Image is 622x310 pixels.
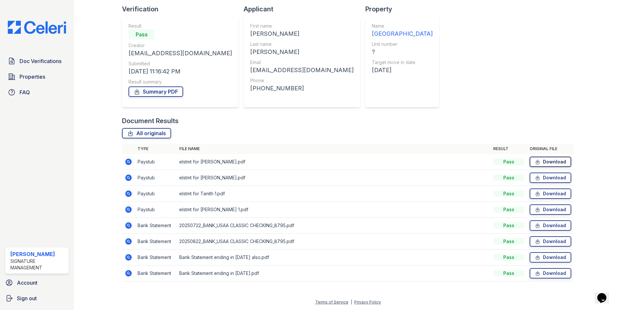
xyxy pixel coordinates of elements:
[372,47,433,57] div: ?
[177,144,491,154] th: File name
[177,170,491,186] td: elstmt for [PERSON_NAME].pdf
[135,186,177,202] td: Paystub
[530,188,571,199] a: Download
[135,234,177,250] td: Bank Statement
[135,250,177,265] td: Bank Statement
[250,59,354,66] div: Email
[250,29,354,38] div: [PERSON_NAME]
[530,173,571,183] a: Download
[250,66,354,75] div: [EMAIL_ADDRESS][DOMAIN_NAME]
[122,5,244,14] div: Verification
[493,270,524,277] div: Pass
[122,128,171,138] a: All originals
[372,23,433,29] div: Name
[17,294,37,302] span: Sign out
[128,49,232,58] div: [EMAIL_ADDRESS][DOMAIN_NAME]
[135,202,177,218] td: Paystub
[372,23,433,38] a: Name [GEOGRAPHIC_DATA]
[250,41,354,47] div: Last name
[493,254,524,261] div: Pass
[372,59,433,66] div: Target move in date
[493,206,524,213] div: Pass
[493,222,524,229] div: Pass
[135,265,177,281] td: Bank Statement
[351,300,352,304] div: |
[3,292,71,305] a: Sign out
[135,170,177,186] td: Paystub
[177,250,491,265] td: Bank Statement ending in [DATE] also.pdf
[491,144,527,154] th: Result
[250,77,354,84] div: Phone
[250,47,354,57] div: [PERSON_NAME]
[530,220,571,231] a: Download
[493,159,524,165] div: Pass
[177,218,491,234] td: 20250722_BANK_USAA CLASSIC CHECKING_8795.pdf
[135,144,177,154] th: Type
[10,250,66,258] div: [PERSON_NAME]
[5,70,69,83] a: Properties
[365,5,444,14] div: Property
[135,154,177,170] td: Paystub
[122,116,179,125] div: Document Results
[177,234,491,250] td: 20250822_BANK_USAA CLASSIC CHECKING_8795.pdf
[3,276,71,289] a: Account
[354,300,381,304] a: Privacy Policy
[372,29,433,38] div: [GEOGRAPHIC_DATA]
[3,21,71,34] img: CE_Logo_Blue-a8612792a0a2168367f1c8372b55b34899dd931a85d93a1a3d3e32e68fde9ad4.png
[5,86,69,99] a: FAQ
[20,88,30,96] span: FAQ
[177,202,491,218] td: elstmt for [PERSON_NAME] 1.pdf
[20,73,45,81] span: Properties
[250,84,354,93] div: [PHONE_NUMBER]
[177,154,491,170] td: elstmt for [PERSON_NAME].pdf
[128,29,155,40] div: Pass
[315,300,348,304] a: Terms of Service
[128,86,183,97] a: Summary PDF
[493,190,524,197] div: Pass
[244,5,365,14] div: Applicant
[527,144,574,154] th: Original file
[17,279,37,287] span: Account
[10,258,66,271] div: Signature Management
[20,57,61,65] span: Doc Verifications
[128,67,232,76] div: [DATE] 11:16:42 PM
[595,284,615,304] iframe: chat widget
[177,186,491,202] td: elstmt for Tanith 1.pdf
[530,252,571,263] a: Download
[128,23,232,29] div: Result
[530,268,571,278] a: Download
[530,204,571,215] a: Download
[493,174,524,181] div: Pass
[250,23,354,29] div: First name
[372,41,433,47] div: Unit number
[128,79,232,85] div: Result summary
[372,66,433,75] div: [DATE]
[493,238,524,245] div: Pass
[128,42,232,49] div: Creator
[530,236,571,247] a: Download
[530,157,571,167] a: Download
[5,55,69,68] a: Doc Verifications
[128,60,232,67] div: Submitted
[177,265,491,281] td: Bank Statement ending in [DATE].pdf
[135,218,177,234] td: Bank Statement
